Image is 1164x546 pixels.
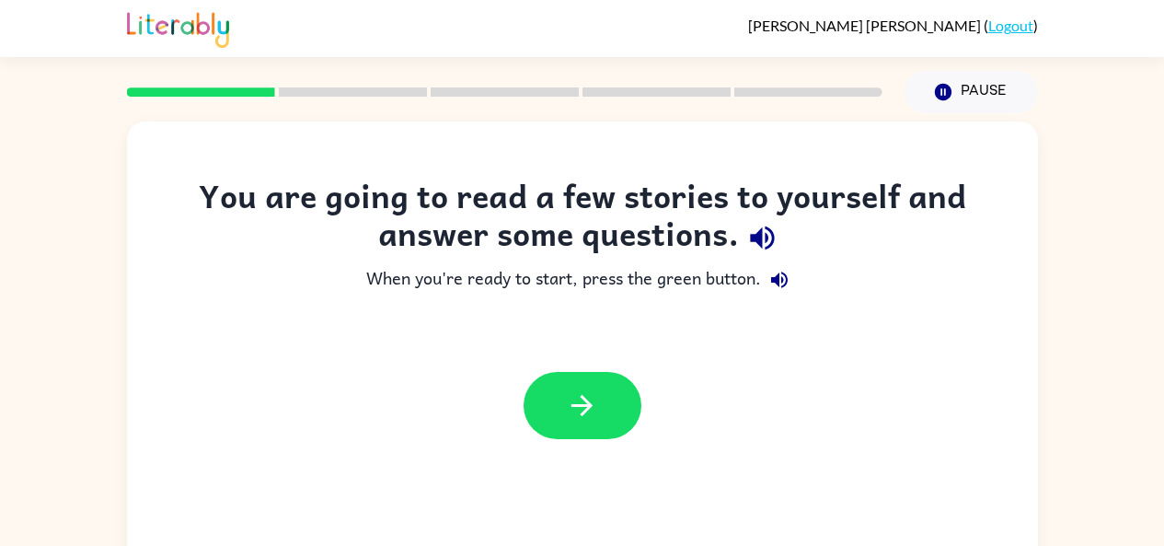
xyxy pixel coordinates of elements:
[905,71,1038,113] button: Pause
[164,261,1001,298] div: When you're ready to start, press the green button.
[748,17,1038,34] div: ( )
[748,17,984,34] span: [PERSON_NAME] [PERSON_NAME]
[164,177,1001,261] div: You are going to read a few stories to yourself and answer some questions.
[127,7,229,48] img: Literably
[988,17,1033,34] a: Logout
